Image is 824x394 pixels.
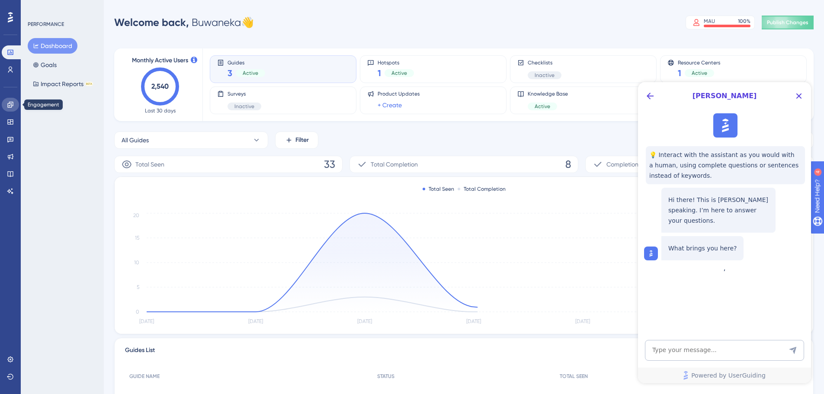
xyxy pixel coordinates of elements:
span: Active [243,70,258,77]
div: 100 % [738,18,750,25]
span: Need Help? [20,2,54,13]
tspan: 5 [137,284,139,290]
div: 4 [60,4,63,11]
span: Publish Changes [767,19,808,26]
span: 8 [565,157,571,171]
span: Active [692,70,707,77]
tspan: 15 [135,235,139,241]
span: Last 30 days [145,107,176,114]
span: 1 [678,67,681,79]
div: Total Seen [423,186,454,192]
span: Total Seen [135,159,164,170]
div: Buwaneka 👋 [114,16,254,29]
span: Inactive [535,72,555,79]
span: Hotspots [378,59,414,65]
span: Product Updates [378,90,420,97]
button: All Guides [114,131,268,149]
tspan: [DATE] [248,318,263,324]
div: MAU [704,18,715,25]
tspan: [DATE] [575,318,590,324]
tspan: 10 [134,259,139,266]
span: Resource Centers [678,59,720,65]
div: Total Completion [458,186,506,192]
span: STATUS [377,373,394,380]
span: 1 [378,67,381,79]
span: Total Completion [371,159,418,170]
span: 33 [324,157,335,171]
tspan: [DATE] [357,318,372,324]
span: Monthly Active Users [132,55,188,66]
button: Publish Changes [762,16,814,29]
span: TOTAL SEEN [560,373,588,380]
span: GUIDE NAME [129,373,160,380]
text: 2,540 [151,82,169,90]
span: Active [535,103,550,110]
span: Guides [228,59,265,65]
span: Filter [295,135,309,145]
span: Welcome back, [114,16,189,29]
span: Active [391,70,407,77]
span: Checklists [528,59,561,66]
tspan: [DATE] [139,318,154,324]
button: Filter [275,131,318,149]
a: + Create [378,100,402,110]
tspan: 20 [133,212,139,218]
span: All Guides [122,135,149,145]
span: Surveys [228,90,261,97]
tspan: 0 [136,309,139,315]
span: 3 [228,67,232,79]
tspan: [DATE] [466,318,481,324]
span: Inactive [234,103,254,110]
span: Completion Rate [606,159,653,170]
iframe: UserGuiding AI Assistant [638,82,811,383]
span: Knowledge Base [528,90,568,97]
span: Guides List [125,345,155,361]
